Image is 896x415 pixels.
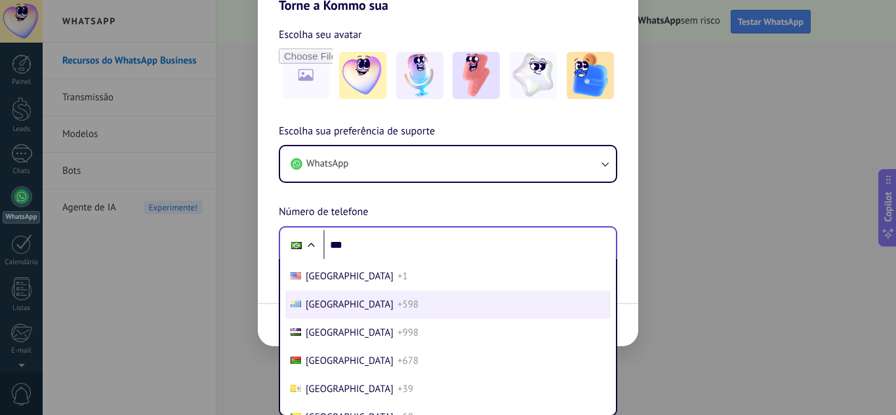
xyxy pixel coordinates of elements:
span: WhatsApp [306,157,348,170]
span: Número de telefone [279,204,368,221]
button: WhatsApp [280,146,616,182]
span: [GEOGRAPHIC_DATA] [306,270,394,283]
span: +1 [397,270,408,283]
img: -2.jpeg [396,52,443,99]
img: -4.jpeg [510,52,557,99]
span: Escolha seu avatar [279,26,362,43]
span: +39 [397,383,413,395]
span: +598 [397,298,418,311]
span: +998 [397,326,418,339]
span: [GEOGRAPHIC_DATA] [306,326,394,339]
img: -3.jpeg [453,52,500,99]
span: Escolha sua preferência de suporte [279,123,435,140]
div: Brazil: + 55 [284,231,309,259]
img: -1.jpeg [339,52,386,99]
span: [GEOGRAPHIC_DATA] [306,383,394,395]
img: -5.jpeg [567,52,614,99]
span: [GEOGRAPHIC_DATA] [306,355,394,367]
span: [GEOGRAPHIC_DATA] [306,298,394,311]
span: +678 [397,355,418,367]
